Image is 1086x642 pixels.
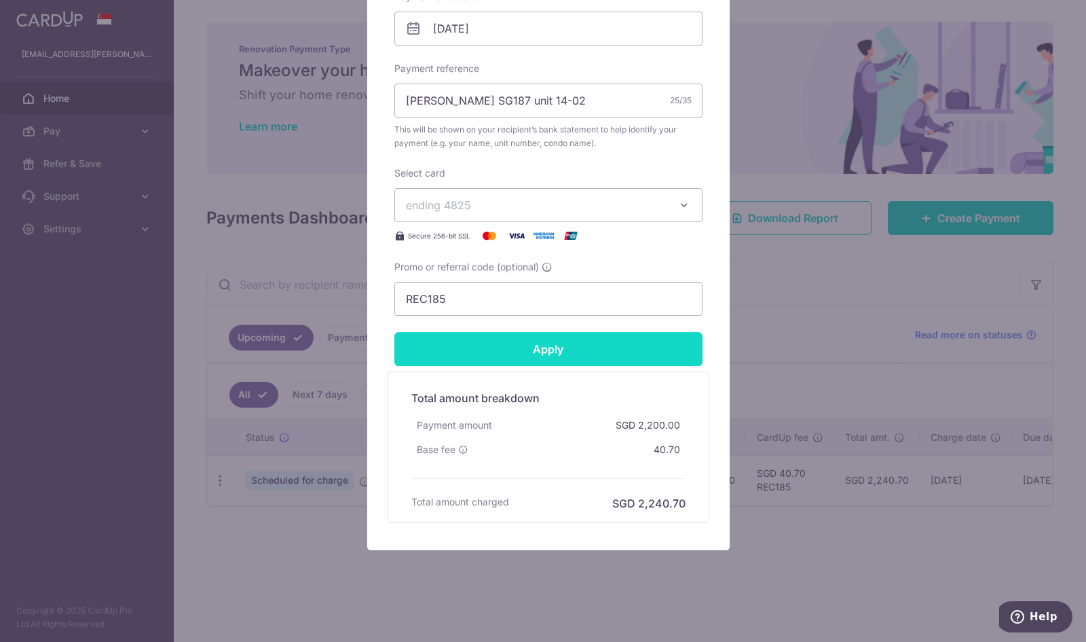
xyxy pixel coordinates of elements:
[411,413,498,438] div: Payment amount
[394,166,445,180] label: Select card
[394,123,703,150] span: This will be shown on your recipient’s bank statement to help identify your payment (e.g. your na...
[530,228,557,244] img: American Express
[394,260,539,274] span: Promo or referral code (optional)
[670,94,692,107] div: 25/35
[476,228,503,244] img: Mastercard
[557,228,584,244] img: UnionPay
[417,443,455,457] span: Base fee
[406,198,471,212] span: ending 4825
[394,188,703,222] button: ending 4825
[394,332,703,366] input: Apply
[394,62,479,75] label: Payment reference
[411,390,686,406] h5: Total amount breakdown
[999,601,1072,635] iframe: Opens a widget where you can find more information
[411,495,509,509] h6: Total amount charged
[503,228,530,244] img: Visa
[610,413,686,438] div: SGD 2,200.00
[408,230,470,241] span: Secure 256-bit SSL
[612,495,686,512] h6: SGD 2,240.70
[648,438,686,462] div: 40.70
[394,12,703,46] input: DD / MM / YYYY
